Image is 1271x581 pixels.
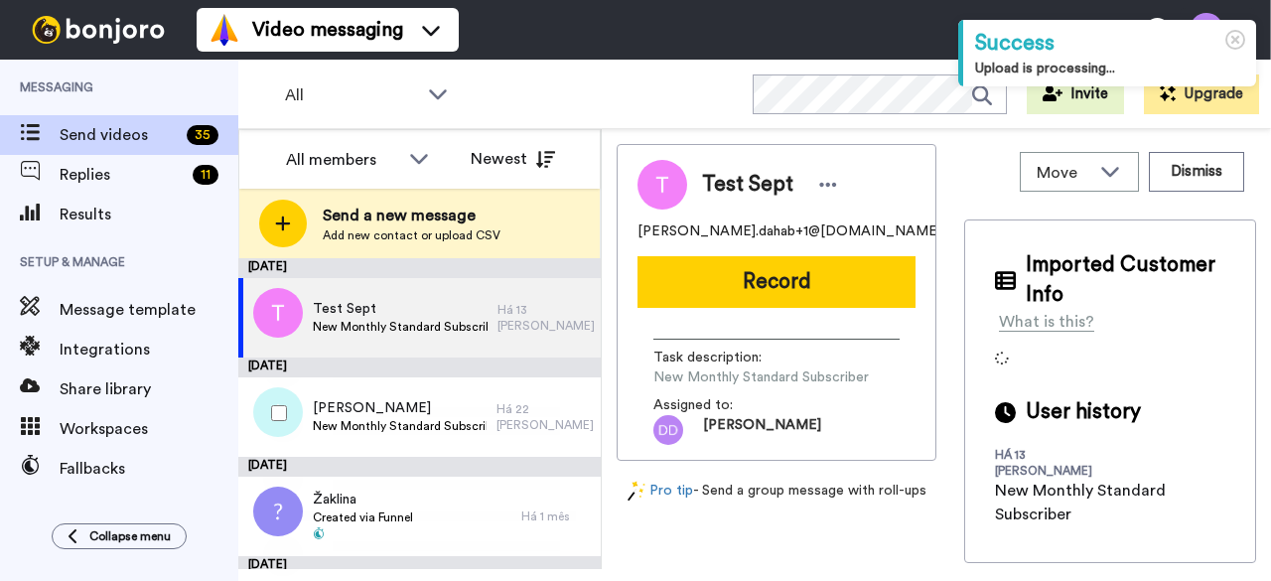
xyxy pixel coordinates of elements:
div: - Send a group message with roll-ups [617,481,936,502]
img: bj-logo-header-white.svg [24,16,173,44]
div: All members [286,148,399,172]
div: [DATE] [238,556,601,576]
span: New Monthly Standard Subscriber [313,418,487,434]
button: Invite [1027,74,1124,114]
span: Send videos [60,123,179,147]
img: avatar [253,487,303,536]
div: What is this? [999,310,1094,334]
span: [PERSON_NAME] [313,398,487,418]
span: Test Sept [702,170,793,200]
span: Message template [60,298,238,322]
span: [PERSON_NAME].dahab+1@[DOMAIN_NAME] [637,221,941,241]
span: New Monthly Standard Subscriber [653,367,869,387]
span: Send a new message [323,204,500,227]
span: Created via Funnel [313,509,413,525]
div: 11 [193,165,218,185]
button: Upgrade [1144,74,1259,114]
span: All [285,83,418,107]
span: Share library [60,377,238,401]
div: New Monthly Standard Subscriber [995,479,1225,526]
div: Upload is processing... [975,59,1244,78]
div: Há 22 [PERSON_NAME] [496,401,591,433]
div: Há 13 [PERSON_NAME] [497,302,591,334]
img: dd.png [653,415,683,445]
div: Há 1 mês [521,508,591,524]
span: Move [1037,161,1090,185]
span: User history [1026,397,1141,427]
button: Collapse menu [52,523,187,549]
span: Fallbacks [60,457,238,481]
span: Integrations [60,338,238,362]
span: Replies [60,163,185,187]
div: [DATE] [238,457,601,477]
div: 35 [187,125,218,145]
div: [DATE] [238,358,601,377]
img: magic-wand.svg [628,481,645,502]
span: Results [60,203,238,226]
span: Collapse menu [89,528,171,544]
button: Newest [456,139,570,179]
div: há 13 [PERSON_NAME] [995,447,1124,479]
span: Workspaces [60,417,238,441]
span: Task description : [653,348,792,367]
a: Pro tip [628,481,693,502]
button: Record [637,256,916,308]
button: Dismiss [1149,152,1244,192]
span: New Monthly Standard Subscriber [313,319,489,335]
img: vm-color.svg [209,14,240,46]
img: t.png [253,288,303,338]
img: Image of Test Sept [637,160,687,210]
div: Success [975,28,1244,59]
span: Imported Customer Info [1026,250,1225,310]
span: Test Sept [313,299,489,319]
span: Žaklina [313,490,413,509]
span: Video messaging [252,16,403,44]
span: Assigned to: [653,395,792,415]
span: [PERSON_NAME] [703,415,821,445]
div: [DATE] [238,258,601,278]
span: Add new contact or upload CSV [323,227,500,243]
